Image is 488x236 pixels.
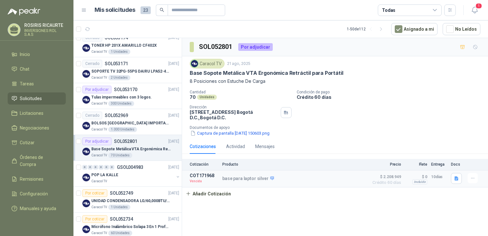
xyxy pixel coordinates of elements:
div: Por adjudicar [82,86,111,93]
p: [DATE] [168,164,179,170]
div: Actividad [226,143,245,150]
img: Company Logo [82,70,90,78]
div: 0 [88,165,93,169]
p: $ 0 [405,173,427,181]
p: 70 [190,94,196,100]
p: Caracol TV [91,205,107,210]
p: Caracol TV [91,49,107,54]
span: Solicitudes [20,95,42,102]
p: Caracol TV [91,153,107,158]
p: SOL053171 [105,61,128,66]
p: Documentos de apoyo [190,125,485,130]
button: No Leídos [443,23,480,35]
a: Inicio [8,48,66,60]
p: Producto [222,162,365,167]
div: 1 Unidades [108,49,130,54]
div: 70 Unidades [108,153,132,158]
p: [DATE] [168,216,179,222]
div: Mensajes [255,143,275,150]
img: Company Logo [82,225,90,233]
p: base para laptor silver [222,176,274,182]
span: search [160,8,164,12]
div: Cotizaciones [190,143,216,150]
div: Todas [382,7,395,14]
a: Licitaciones [8,107,66,119]
div: Por cotizar [82,189,107,197]
span: Manuales y ayuda [20,205,56,212]
a: Por adjudicarSOL053170[DATE] Company LogoTulas impermeables con 3 logos.Caracol TV300 Unidades [73,83,182,109]
a: Cotizar [8,137,66,149]
div: Por adjudicar [238,43,273,51]
p: Cantidad [190,90,292,94]
img: Company Logo [82,174,90,181]
div: 2 Unidades [108,75,130,80]
span: Negociaciones [20,124,49,131]
p: Dirección [190,105,278,109]
p: Caracol TV [91,231,107,236]
p: Micrófono Inalámbrico Solapa 3 En 1 Profesional F11-2 X2 [91,224,171,230]
div: 1 - 50 de 112 [347,24,386,34]
div: 300 Unidades [108,101,134,106]
img: Company Logo [82,44,90,52]
p: SOL052801 [114,139,137,144]
a: CerradoSOL052969[DATE] Company LogoBOLSOS [GEOGRAPHIC_DATA] IMPORTADO [GEOGRAPHIC_DATA]-397-1Cara... [73,109,182,135]
p: Precio [369,162,401,167]
div: Por cotizar [82,215,107,223]
span: $ 2.208.949 [369,173,401,181]
img: Company Logo [191,60,198,67]
p: [STREET_ADDRESS] Bogotá D.C. , Bogotá D.C. [190,109,278,120]
span: Inicio [20,51,30,58]
a: Solicitudes [8,92,66,105]
div: Cerrado [82,60,102,67]
p: 21 ago, 2025 [227,61,250,67]
a: Remisiones [8,173,66,185]
img: Company Logo [82,200,90,207]
p: SOPORTE TV 32PG-55PG DAIRU LPA52-446KIT2 [91,68,171,75]
p: SOL053174 [105,35,128,40]
button: 1 [469,4,480,16]
p: SOL052969 [105,113,128,118]
p: Crédito 60 días [297,94,486,100]
p: Caracol TV [91,101,107,106]
p: 10 días [431,173,447,181]
span: Remisiones [20,176,43,183]
a: Manuales y ayuda [8,202,66,215]
p: [DATE] [168,61,179,67]
img: Company Logo [82,122,90,130]
p: Tulas impermeables con 3 logos. [91,94,152,100]
img: Logo peakr [8,8,40,15]
a: Por cotizarSOL052749[DATE] Company LogoUNIDAD CONDENSADORA LG/60,000BTU/220V/R410A: ICaracol TV1 ... [73,187,182,213]
a: Negociaciones [8,122,66,134]
p: SOL052734 [110,217,133,221]
p: INVERSIONES ROL S.A.S [24,29,66,36]
a: 0 0 0 0 0 0 GSOL004983[DATE] Company LogoPOP LA KALLECaracol TV [82,163,180,184]
a: CerradoSOL053171[DATE] Company LogoSOPORTE TV 32PG-55PG DAIRU LPA52-446KIT2Caracol TV2 Unidades [73,57,182,83]
div: 0 [82,165,87,169]
p: POP LA KALLE [91,172,118,178]
p: [DATE] [168,138,179,145]
button: Captura de pantalla [DATE] 150603.png [190,130,270,137]
div: Unidades [197,95,217,100]
p: UNIDAD CONDENSADORA LG/60,000BTU/220V/R410A: I [91,198,171,204]
div: 1 Unidades [108,205,130,210]
p: Condición de pago [297,90,486,94]
span: Tareas [20,80,34,87]
span: Licitaciones [20,110,43,117]
p: Base Sopote Metálica VTA Ergonómica Retráctil para Portátil [91,146,171,152]
div: Caracol TV [190,59,225,68]
span: Cotizar [20,139,34,146]
p: Docs [451,162,464,167]
p: Cotización [190,162,218,167]
p: [DATE] [168,190,179,196]
span: 1 [475,3,482,9]
p: Caracol TV [91,75,107,80]
div: Incluido [412,179,427,185]
p: ROSIRIS RICAURTE [24,23,66,28]
span: 23 [141,6,151,14]
p: [DATE] [168,113,179,119]
p: GSOL004983 [117,165,143,169]
div: 0 [93,165,98,169]
img: Company Logo [82,148,90,155]
p: [DATE] [168,87,179,93]
a: Configuración [8,188,66,200]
